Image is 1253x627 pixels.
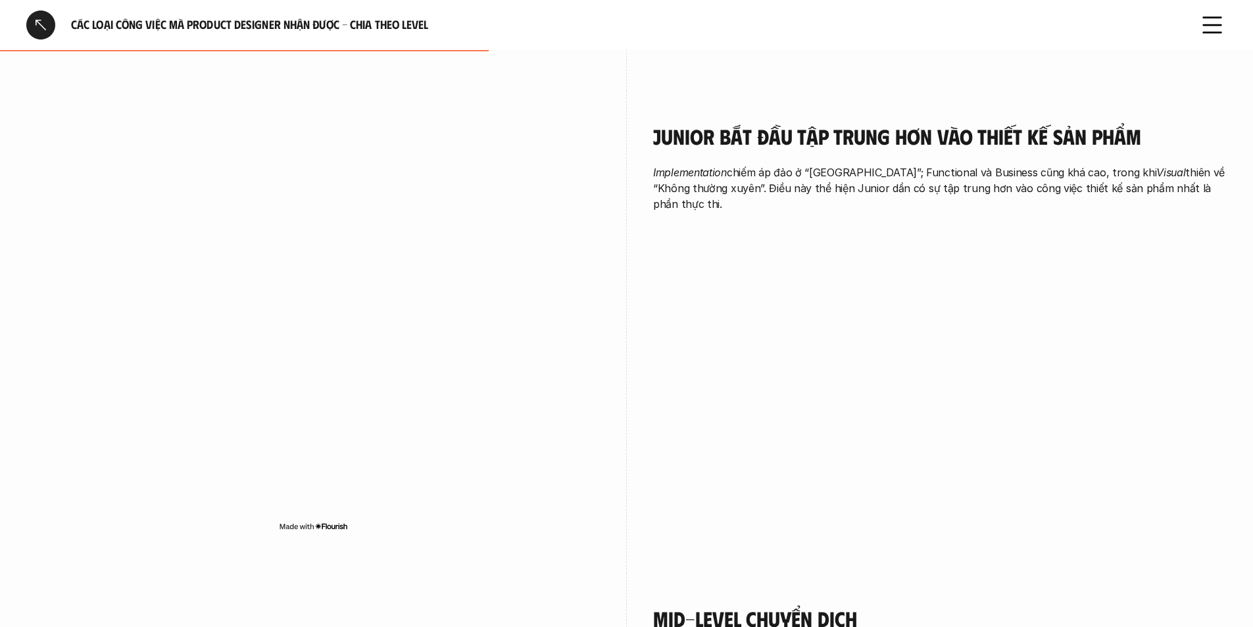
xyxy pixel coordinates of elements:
[653,164,1227,212] p: chiếm áp đảo ở “[GEOGRAPHIC_DATA]”; Functional và Business cũng khá cao, trong khi thiên về “Khôn...
[71,17,1182,32] h6: Các loại công việc mà Product Designer nhận được - Chia theo Level
[653,166,727,179] em: Implementation
[1156,166,1185,179] em: Visual
[26,124,600,518] iframe: Interactive or visual content
[279,521,348,532] img: Made with Flourish
[653,124,1227,149] h4: Junior bắt đầu tập trung hơn vào thiết kế sản phẩm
